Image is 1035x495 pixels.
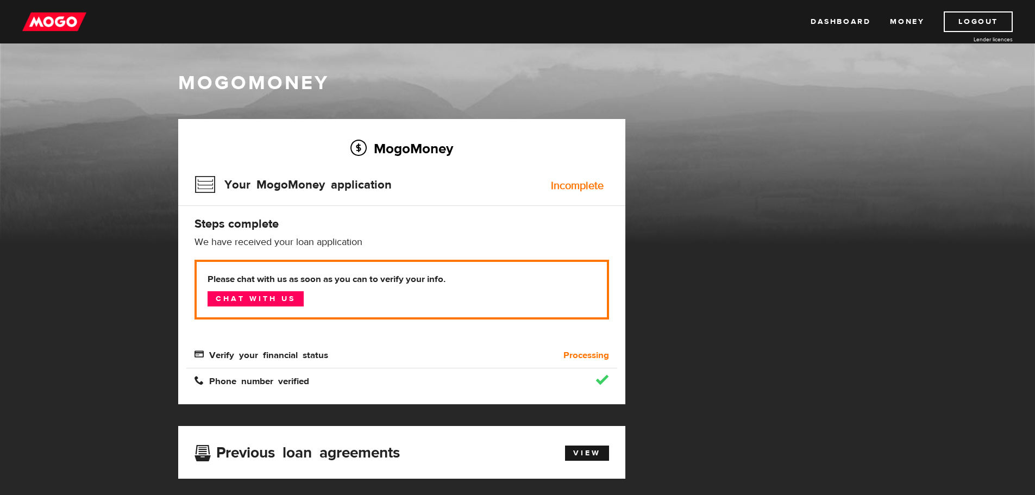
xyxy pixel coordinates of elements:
[195,137,609,160] h2: MogoMoney
[22,11,86,32] img: mogo_logo-11ee424be714fa7cbb0f0f49df9e16ec.png
[195,375,309,385] span: Phone number verified
[195,349,328,359] span: Verify your financial status
[208,273,596,286] b: Please chat with us as soon as you can to verify your info.
[195,236,609,249] p: We have received your loan application
[944,11,1013,32] a: Logout
[195,171,392,199] h3: Your MogoMoney application
[551,180,604,191] div: Incomplete
[563,349,609,362] b: Processing
[565,446,609,461] a: View
[195,444,400,458] h3: Previous loan agreements
[178,72,857,95] h1: MogoMoney
[818,242,1035,495] iframe: LiveChat chat widget
[931,35,1013,43] a: Lender licences
[890,11,924,32] a: Money
[208,291,304,306] a: Chat with us
[811,11,870,32] a: Dashboard
[195,216,609,231] h4: Steps complete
